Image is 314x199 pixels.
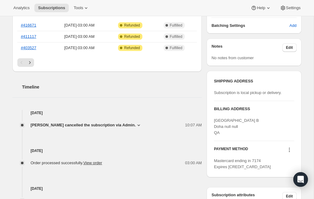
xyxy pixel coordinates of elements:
a: #403527 [21,45,37,50]
span: Edit [286,45,293,50]
span: Fulfilled [170,34,182,39]
span: 03:00 AM [185,160,202,166]
span: Fulfilled [170,23,182,28]
h6: Batching Settings [211,23,289,29]
button: Subscriptions [34,4,69,12]
a: #411117 [21,34,37,39]
span: Subscription is local pickup or delivery. [214,90,281,95]
nav: Pagination [17,58,197,67]
h4: [DATE] [12,110,202,116]
a: #416671 [21,23,37,27]
button: Add [286,21,300,31]
h3: BILLING ADDRESS [214,106,294,112]
span: Subscriptions [38,5,65,10]
span: [PERSON_NAME] cancelled the subscription via Admin. [31,122,136,128]
span: [GEOGRAPHIC_DATA] B Doha null null QA [214,118,259,135]
button: [PERSON_NAME] cancelled the subscription via Admin. [31,122,142,128]
span: [DATE] · 03:00 AM [53,22,105,28]
span: Settings [286,5,301,10]
span: Add [289,23,296,29]
span: Fulfilled [170,45,182,50]
button: Next [26,58,34,67]
button: Settings [276,4,304,12]
span: Edit [286,194,293,199]
h3: Notes [211,43,282,52]
span: Refunded [124,34,140,39]
span: [DATE] · 03:00 AM [53,34,105,40]
div: Open Intercom Messenger [293,172,308,187]
span: Refunded [124,45,140,50]
span: Analytics [13,5,30,10]
h3: PAYMENT METHOD [214,147,248,155]
a: View order [83,161,102,165]
h4: [DATE] [12,148,202,154]
h2: Timeline [22,84,202,90]
span: Tools [74,5,83,10]
span: Mastercard ending in 7174 Expires [CREDIT_CARD_DATA] [214,158,271,169]
span: Refunded [124,23,140,28]
span: Order processed successfully. [31,161,102,165]
span: 10:07 AM [185,122,202,128]
button: Analytics [10,4,33,12]
span: Help [257,5,265,10]
button: Tools [70,4,93,12]
h4: [DATE] [12,186,202,192]
span: No notes from customer [211,56,254,60]
span: [DATE] · 03:00 AM [53,45,105,51]
button: Edit [282,43,297,52]
h3: SHIPPING ADDRESS [214,78,294,84]
button: Help [247,4,275,12]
